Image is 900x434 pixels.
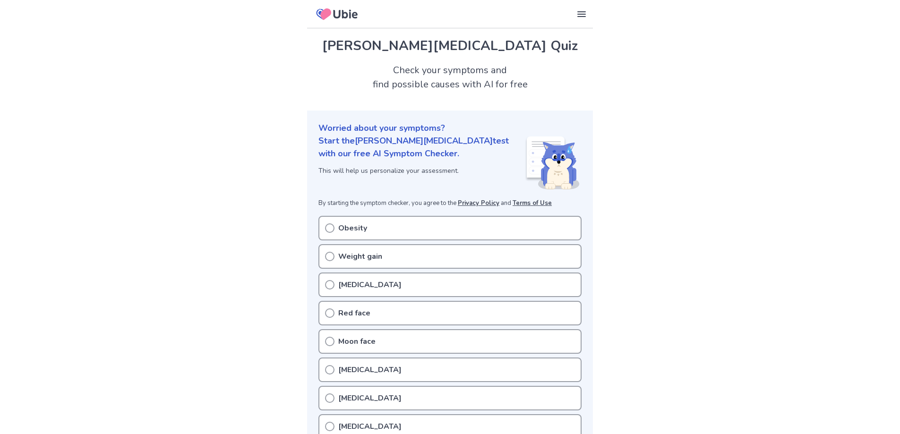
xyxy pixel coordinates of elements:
[338,251,382,262] p: Weight gain
[318,122,582,135] p: Worried about your symptoms?
[338,421,402,432] p: [MEDICAL_DATA]
[338,307,370,319] p: Red face
[318,166,525,176] p: This will help us personalize your assessment.
[318,199,582,208] p: By starting the symptom checker, you agree to the and
[338,222,367,234] p: Obesity
[338,364,402,375] p: [MEDICAL_DATA]
[513,199,552,207] a: Terms of Use
[318,135,525,160] p: Start the [PERSON_NAME][MEDICAL_DATA] test with our free AI Symptom Checker.
[458,199,499,207] a: Privacy Policy
[338,392,402,404] p: [MEDICAL_DATA]
[338,336,376,347] p: Moon face
[525,136,580,189] img: Shiba
[318,36,582,56] h1: [PERSON_NAME][MEDICAL_DATA] Quiz
[307,63,593,92] h2: Check your symptoms and find possible causes with AI for free
[338,279,402,290] p: [MEDICAL_DATA]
